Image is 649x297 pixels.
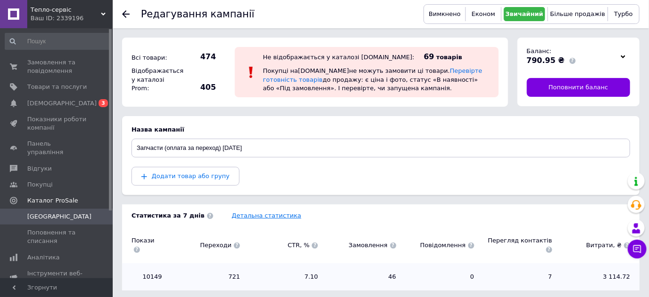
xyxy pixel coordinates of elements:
[244,65,258,79] img: :exclamation:
[131,273,162,281] span: 10149
[527,56,565,65] span: 790.95 ₴
[424,52,434,61] span: 69
[27,115,87,132] span: Показники роботи компанії
[5,33,111,50] input: Пошук
[131,126,185,133] span: Назва кампанії
[263,67,482,83] a: Перевірте готовність товарів
[171,241,240,250] span: Переходи
[471,10,495,17] span: Економ
[27,58,87,75] span: Замовлення та повідомлення
[122,10,130,18] div: Повернутися назад
[628,240,647,258] button: Чат з покупцем
[131,211,213,220] span: Статистика за 7 днів
[549,83,608,92] span: Поповнити баланс
[406,273,474,281] span: 0
[27,253,60,262] span: Аналітика
[131,236,162,253] span: Покази
[27,196,78,205] span: Каталог ProSale
[426,7,463,21] button: Вимкнено
[550,7,605,21] button: Більше продажів
[506,10,544,17] span: Звичайний
[436,54,462,61] span: товарів
[31,6,101,14] span: Тепло-сервіс
[249,241,318,250] span: CTR, %
[562,241,630,250] span: Витрати, ₴
[183,52,216,62] span: 474
[468,7,498,21] button: Економ
[484,236,552,253] span: Перегляд контактів
[614,10,633,17] span: Турбо
[152,172,230,180] span: Додати товар або групу
[406,241,474,250] span: Повідомлення
[550,10,605,17] span: Більше продажів
[610,7,637,21] button: Турбо
[129,64,181,95] div: Відображається у каталозі Prom:
[183,82,216,93] span: 405
[527,47,552,55] span: Баланс:
[327,273,396,281] span: 46
[31,14,113,23] div: Ваш ID: 2339196
[527,78,631,97] a: Поповнити баланс
[429,10,461,17] span: Вимкнено
[27,228,87,245] span: Поповнення та списання
[27,140,87,156] span: Панель управління
[171,273,240,281] span: 721
[27,83,87,91] span: Товари та послуги
[27,164,52,173] span: Відгуки
[562,273,630,281] span: 3 114.72
[27,269,87,286] span: Інструменти веб-майстра та SEO
[27,180,53,189] span: Покупці
[27,212,92,221] span: [GEOGRAPHIC_DATA]
[129,51,181,64] div: Всі товари:
[504,7,545,21] button: Звичайний
[99,99,108,107] span: 3
[141,9,255,19] div: Редагування кампанії
[232,212,301,219] a: Детальна статистика
[27,99,97,108] span: [DEMOGRAPHIC_DATA]
[131,167,240,186] button: Додати товар або групу
[484,273,552,281] span: 7
[263,67,482,91] span: Покупці на [DOMAIN_NAME] не можуть замовити ці товари. до продажу: є ціна і фото, статус «В наявн...
[249,273,318,281] span: 7.10
[327,241,396,250] span: Замовлення
[263,54,415,61] div: Не відображається у каталозі [DOMAIN_NAME]:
